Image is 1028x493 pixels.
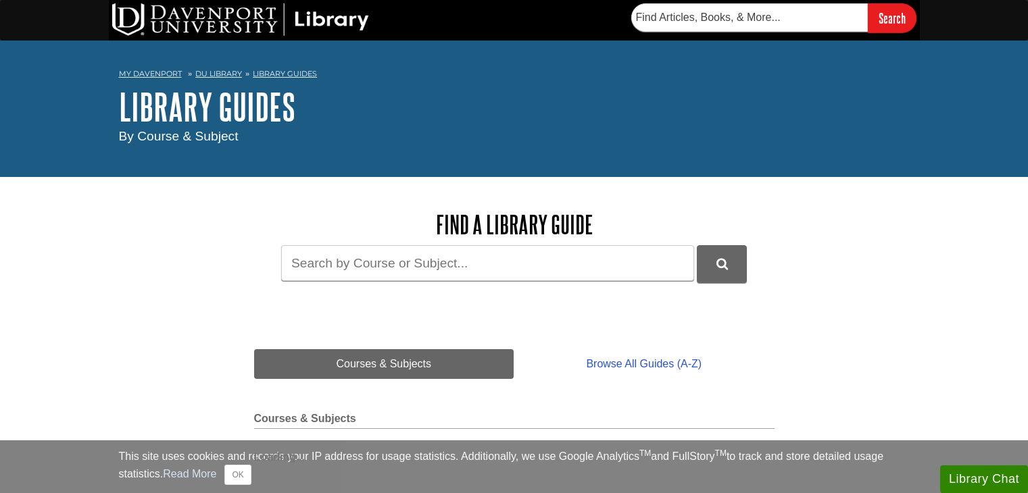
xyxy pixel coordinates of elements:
a: Read More [163,468,216,479]
h2: Find a Library Guide [254,211,775,238]
div: By Course & Subject [119,127,910,147]
form: Searches DU Library's articles, books, and more [631,3,916,32]
a: DU Library [195,69,242,78]
input: Search [868,3,916,32]
button: Close [224,465,251,485]
i: Search Library Guides [716,258,728,270]
a: Browse All Guides (A-Z) [514,349,774,379]
a: Library Guides [253,69,317,78]
input: Search by Course or Subject... [281,245,694,281]
input: Find Articles, Books, & More... [631,3,868,32]
a: My Davenport [119,68,182,80]
div: Loading... [254,442,775,465]
div: This site uses cookies and records your IP address for usage statistics. Additionally, we use Goo... [119,448,910,485]
h1: Library Guides [119,86,910,127]
button: Library Chat [940,465,1028,493]
a: Courses & Subjects [254,349,514,379]
nav: breadcrumb [119,65,910,86]
img: DU Library [112,3,369,36]
h2: Courses & Subjects [254,413,775,429]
